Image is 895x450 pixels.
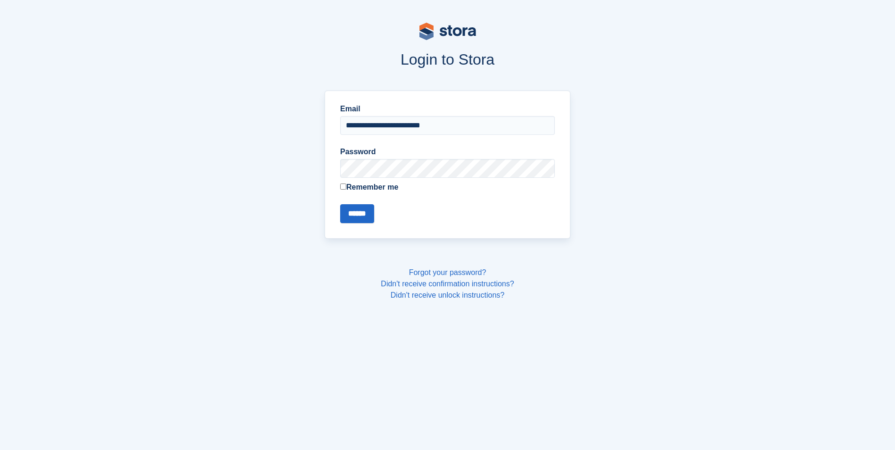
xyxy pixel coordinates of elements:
[340,103,555,115] label: Email
[419,23,476,40] img: stora-logo-53a41332b3708ae10de48c4981b4e9114cc0af31d8433b30ea865607fb682f29.svg
[409,268,486,276] a: Forgot your password?
[381,280,514,288] a: Didn't receive confirmation instructions?
[391,291,504,299] a: Didn't receive unlock instructions?
[340,182,555,193] label: Remember me
[340,146,555,158] label: Password
[145,51,751,68] h1: Login to Stora
[340,183,346,190] input: Remember me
